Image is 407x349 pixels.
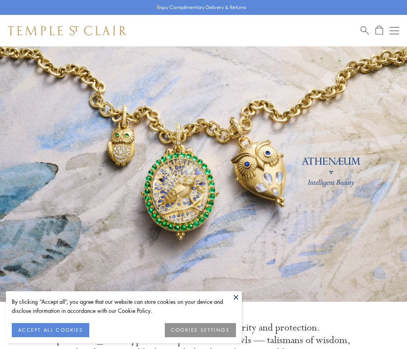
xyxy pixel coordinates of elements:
[12,297,236,315] div: By clicking “Accept all”, you agree that our website can store cookies on your device and disclos...
[12,323,89,337] button: ACCEPT ALL COOKIES
[390,26,399,35] button: Open navigation
[8,26,127,35] img: Temple St. Clair
[157,4,246,11] p: Enjoy Complimentary Delivery & Returns
[361,26,369,35] a: Search
[165,323,236,337] button: COOKIES SETTINGS
[376,26,383,35] a: Open Shopping Bag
